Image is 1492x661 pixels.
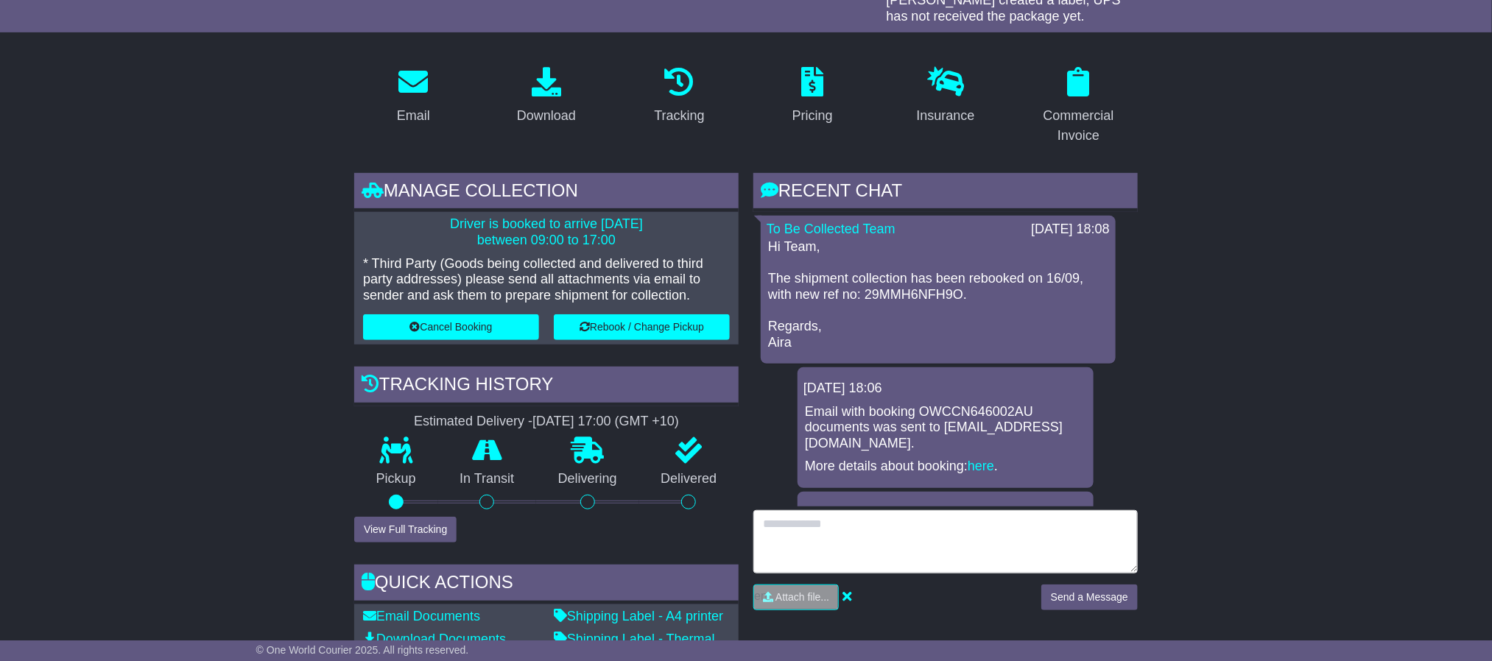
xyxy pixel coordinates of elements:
[968,459,994,473] a: here
[805,459,1086,475] p: More details about booking: .
[1031,222,1110,238] div: [DATE] 18:08
[753,173,1138,213] div: RECENT CHAT
[363,314,539,340] button: Cancel Booking
[438,471,537,487] p: In Transit
[354,565,739,604] div: Quick Actions
[655,106,705,126] div: Tracking
[507,62,585,131] a: Download
[354,471,438,487] p: Pickup
[1029,106,1128,146] div: Commercial Invoice
[783,62,842,131] a: Pricing
[645,62,714,131] a: Tracking
[536,471,639,487] p: Delivering
[803,505,1088,521] div: [DATE] 18:06
[256,644,469,656] span: © One World Courier 2025. All rights reserved.
[1041,584,1138,610] button: Send a Message
[767,222,895,236] a: To Be Collected Team
[363,256,730,304] p: * Third Party (Goods being collected and delivered to third party addresses) please send all atta...
[805,404,1086,452] p: Email with booking OWCCN646002AU documents was sent to [EMAIL_ADDRESS][DOMAIN_NAME].
[639,471,739,487] p: Delivered
[1019,62,1138,151] a: Commercial Invoice
[354,517,457,542] button: View Full Tracking
[768,239,1108,350] p: Hi Team, The shipment collection has been rebooked on 16/09, with new ref no: 29MMH6NFH9O. Regard...
[907,62,984,131] a: Insurance
[517,106,576,126] div: Download
[354,173,739,213] div: Manage collection
[803,381,1088,397] div: [DATE] 18:06
[916,106,974,126] div: Insurance
[792,106,833,126] div: Pricing
[387,62,440,131] a: Email
[363,216,730,248] p: Driver is booked to arrive [DATE] between 09:00 to 17:00
[554,609,723,623] a: Shipping Label - A4 printer
[532,414,679,430] div: [DATE] 17:00 (GMT +10)
[354,367,739,406] div: Tracking history
[554,314,730,340] button: Rebook / Change Pickup
[363,609,480,623] a: Email Documents
[354,414,739,430] div: Estimated Delivery -
[397,106,430,126] div: Email
[363,632,506,646] a: Download Documents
